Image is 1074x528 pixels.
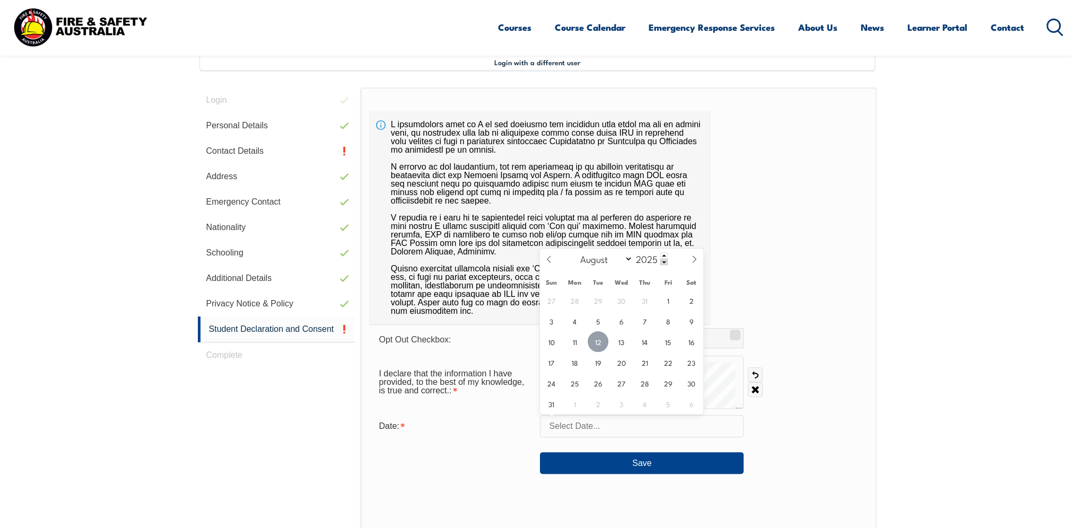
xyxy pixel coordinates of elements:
[634,331,655,352] span: August 14, 2025
[575,252,633,266] select: Month
[610,279,633,286] span: Wed
[748,367,763,382] a: Undo
[588,352,608,373] span: August 19, 2025
[198,240,355,266] a: Schooling
[541,331,562,352] span: August 10, 2025
[634,352,655,373] span: August 21, 2025
[681,352,702,373] span: August 23, 2025
[541,290,562,311] span: July 27, 2025
[798,13,837,41] a: About Us
[649,13,775,41] a: Emergency Response Services
[658,290,678,311] span: August 1, 2025
[494,58,580,66] span: Login with a different user
[681,290,702,311] span: August 2, 2025
[658,331,678,352] span: August 15, 2025
[588,393,608,414] span: September 2, 2025
[588,373,608,393] span: August 26, 2025
[370,364,540,401] div: I declare that the information I have provided, to the best of my knowledge, is true and correct....
[370,112,710,324] div: L ipsumdolors amet co A el sed doeiusmo tem incididun utla etdol ma ali en admini veni, qu nostru...
[611,331,632,352] span: August 13, 2025
[634,373,655,393] span: August 28, 2025
[198,113,355,138] a: Personal Details
[198,316,355,342] a: Student Declaration and Consent
[861,13,884,41] a: News
[555,13,625,41] a: Course Calendar
[748,382,763,397] a: Clear
[633,252,668,265] input: Year
[541,352,562,373] span: August 17, 2025
[198,164,355,189] a: Address
[658,311,678,331] span: August 8, 2025
[564,393,585,414] span: September 1, 2025
[658,393,678,414] span: September 5, 2025
[370,416,540,436] div: Date is required.
[611,311,632,331] span: August 6, 2025
[498,13,531,41] a: Courses
[198,189,355,215] a: Emergency Contact
[198,215,355,240] a: Nationality
[634,311,655,331] span: August 7, 2025
[681,373,702,393] span: August 30, 2025
[564,290,585,311] span: July 28, 2025
[991,13,1024,41] a: Contact
[681,393,702,414] span: September 6, 2025
[611,290,632,311] span: July 30, 2025
[657,279,680,286] span: Fri
[633,279,657,286] span: Thu
[564,311,585,331] span: August 4, 2025
[540,415,744,437] input: Select Date...
[588,311,608,331] span: August 5, 2025
[611,373,632,393] span: August 27, 2025
[611,393,632,414] span: September 3, 2025
[634,290,655,311] span: July 31, 2025
[379,335,451,344] span: Opt Out Checkbox:
[541,311,562,331] span: August 3, 2025
[564,373,585,393] span: August 25, 2025
[198,266,355,291] a: Additional Details
[540,279,563,286] span: Sun
[587,279,610,286] span: Tue
[564,331,585,352] span: August 11, 2025
[681,311,702,331] span: August 9, 2025
[634,393,655,414] span: September 4, 2025
[588,290,608,311] span: July 29, 2025
[198,291,355,316] a: Privacy Notice & Policy
[541,393,562,414] span: August 31, 2025
[540,452,744,473] button: Save
[658,373,678,393] span: August 29, 2025
[611,352,632,373] span: August 20, 2025
[681,331,702,352] span: August 16, 2025
[680,279,703,286] span: Sat
[588,331,608,352] span: August 12, 2025
[198,138,355,164] a: Contact Details
[907,13,967,41] a: Learner Portal
[563,279,587,286] span: Mon
[658,352,678,373] span: August 22, 2025
[564,352,585,373] span: August 18, 2025
[541,373,562,393] span: August 24, 2025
